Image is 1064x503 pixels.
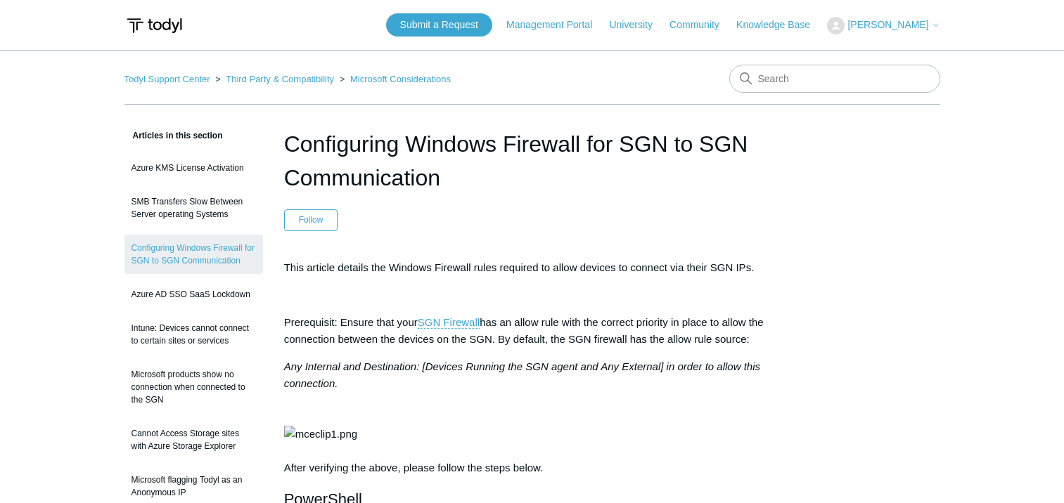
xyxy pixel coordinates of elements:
p: Prerequisit: Ensure that your has an allow rule with the correct priority in place to allow the c... [284,314,781,348]
p: After verifying the above, please follow the steps below. [284,358,781,476]
span: [PERSON_NAME] [847,19,928,30]
a: Microsoft products show no connection when connected to the SGN [124,361,263,413]
a: SGN Firewall [418,316,480,329]
a: Submit a Request [386,13,492,37]
a: University [609,18,666,32]
a: Azure KMS License Activation [124,155,263,181]
input: Search [729,65,940,93]
a: Management Portal [506,18,606,32]
h1: Configuring Windows Firewall for SGN to SGN Communication [284,127,781,195]
img: mceclip1.png [284,426,357,443]
button: Follow Article [284,209,338,230]
span: Articles in this section [124,131,223,141]
a: Todyl Support Center [124,74,210,84]
a: Community [669,18,733,32]
em: Any Internal and Destination: [Devices Running the SGN agent and Any External] in order to allow ... [284,360,760,389]
a: Cannot Access Storage sites with Azure Storage Explorer [124,420,263,459]
a: Azure AD SSO SaaS Lockdown [124,281,263,308]
a: Knowledge Base [736,18,824,32]
button: [PERSON_NAME] [827,17,940,34]
a: Third Party & Compatibility [226,74,334,84]
li: Todyl Support Center [124,74,213,84]
li: Third Party & Compatibility [212,74,337,84]
li: Microsoft Considerations [337,74,451,84]
a: Intune: Devices cannot connect to certain sites or services [124,315,263,354]
a: Microsoft Considerations [350,74,451,84]
p: This article details the Windows Firewall rules required to allow devices to connect via their SG... [284,259,781,276]
a: Configuring Windows Firewall for SGN to SGN Communication [124,235,263,274]
img: Todyl Support Center Help Center home page [124,13,184,39]
a: SMB Transfers Slow Between Server operating Systems [124,188,263,228]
